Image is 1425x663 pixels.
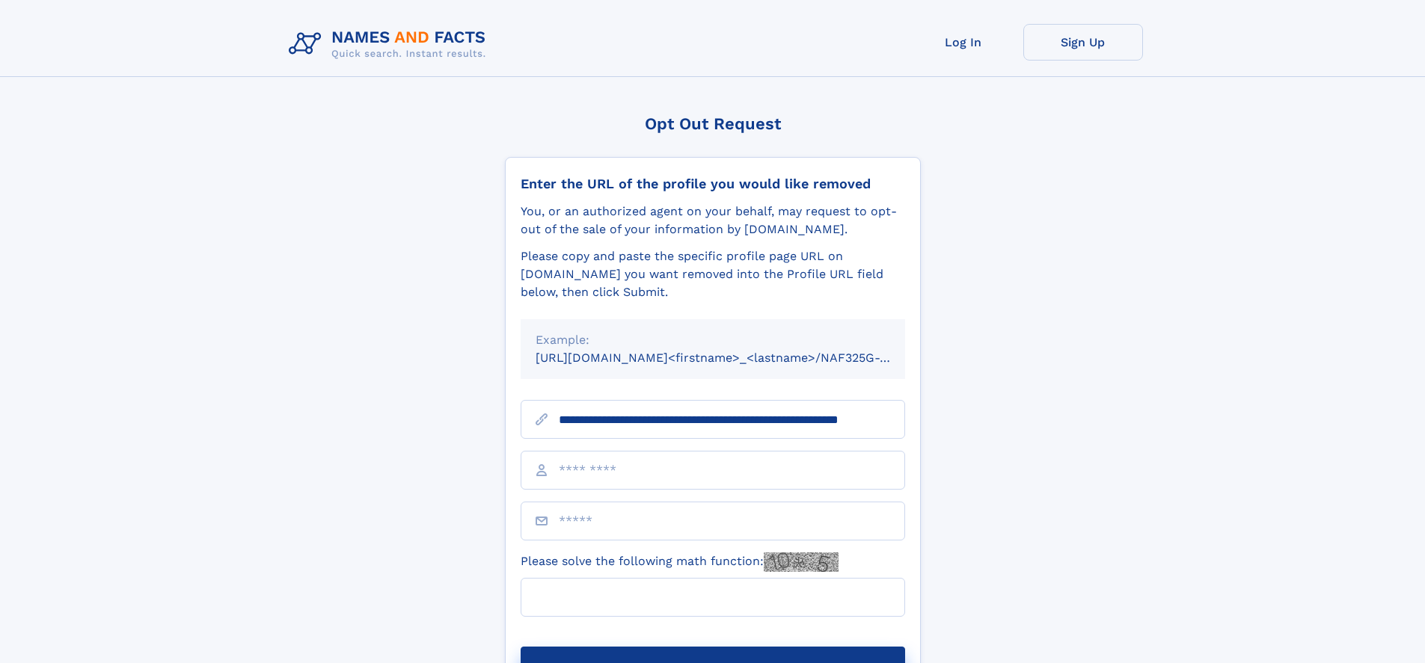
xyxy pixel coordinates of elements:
[536,331,890,349] div: Example:
[283,24,498,64] img: Logo Names and Facts
[904,24,1023,61] a: Log In
[505,114,921,133] div: Opt Out Request
[521,176,905,192] div: Enter the URL of the profile you would like removed
[1023,24,1143,61] a: Sign Up
[521,203,905,238] div: You, or an authorized agent on your behalf, may request to opt-out of the sale of your informatio...
[536,351,934,365] small: [URL][DOMAIN_NAME]<firstname>_<lastname>/NAF325G-xxxxxxxx
[521,247,905,301] div: Please copy and paste the specific profile page URL on [DOMAIN_NAME] you want removed into the Pr...
[521,552,839,572] label: Please solve the following math function:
